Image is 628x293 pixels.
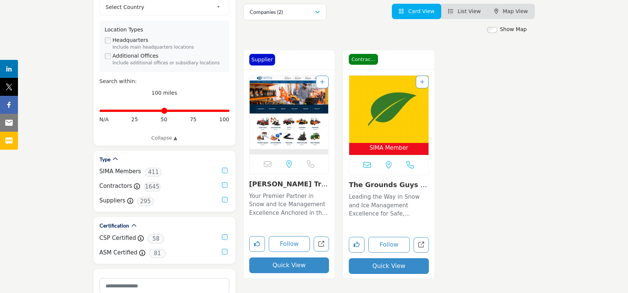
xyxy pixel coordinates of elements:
li: List View [441,4,488,19]
a: The Grounds Guys of ... [349,181,428,197]
a: Open Listing in new tab [349,76,429,155]
p: Companies (2) [250,8,283,16]
a: Leading the Way in Snow and Ice Management Excellence for Safe, Accessible [PERSON_NAME]. In the ... [349,191,429,218]
span: List View [458,8,481,14]
a: [PERSON_NAME] Tractor [249,180,328,196]
label: Headquarters [113,36,149,44]
p: Supplier [251,56,273,64]
span: Map View [503,8,528,14]
span: 100 [219,116,229,123]
div: Include main headquarters locations [113,44,224,51]
span: N/A [100,116,109,123]
input: Suppliers checkbox [222,197,228,202]
button: Like listing [249,236,265,252]
img: The Grounds Guys of McHenry [349,76,429,143]
label: Additional Offices [113,52,159,60]
a: Open the-grounds-guys-of-evansville in new tab [414,237,429,253]
li: Map View [488,4,535,19]
p: Leading the Way in Snow and Ice Management Excellence for Safe, Accessible [PERSON_NAME]. In the ... [349,193,429,218]
div: Include additional offices or subsidiary locations [113,60,224,67]
span: Contractor [349,54,378,65]
button: Quick View [349,258,429,274]
label: ASM Certified [100,248,138,257]
a: View Card [399,8,435,14]
h3: The Grounds Guys of McHenry [349,181,429,189]
button: Follow [269,236,310,252]
span: Card View [408,8,435,14]
span: 81 [149,249,166,258]
h3: Chappell Tractor [249,180,329,188]
label: Show Map [500,25,527,33]
span: 75 [190,116,196,123]
a: Map View [494,8,528,14]
label: CSP Certified [100,234,136,242]
span: 50 [161,116,167,123]
span: SIMA Member [369,144,408,152]
button: Like listing [349,237,365,253]
a: View List [448,8,481,14]
a: Add To List [420,79,424,85]
span: Select Country [106,3,213,12]
div: Location Types [105,26,224,34]
h2: Type [100,156,110,163]
a: Collapse ▲ [100,134,229,142]
span: 1645 [144,182,161,192]
h2: Certification [100,222,129,229]
p: Your Premier Partner in Snow and Ice Management Excellence Anchored in the rich tradition of deli... [249,192,329,217]
input: SIMA Members checkbox [222,168,228,173]
a: Open Listing in new tab [250,76,329,154]
button: Follow [368,237,410,253]
span: 100 miles [152,90,177,96]
a: Your Premier Partner in Snow and Ice Management Excellence Anchored in the rich tradition of deli... [249,190,329,217]
div: Search within: [100,77,229,85]
img: Chappell Tractor [250,76,329,154]
a: Open chappell-tractor in new tab [314,236,329,252]
li: Card View [392,4,441,19]
span: 58 [147,234,164,244]
span: 25 [131,116,138,123]
input: Contractors checkbox [222,182,228,188]
label: SIMA Members [100,167,141,176]
label: Contractors [100,182,132,190]
button: Quick View [249,257,329,273]
button: Companies (2) [243,4,326,20]
span: 295 [137,197,154,206]
input: CSP Certified checkbox [222,234,228,240]
a: Add To List [320,79,324,85]
input: ASM Certified checkbox [222,249,228,254]
span: 411 [145,168,162,177]
label: Suppliers [100,196,126,205]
